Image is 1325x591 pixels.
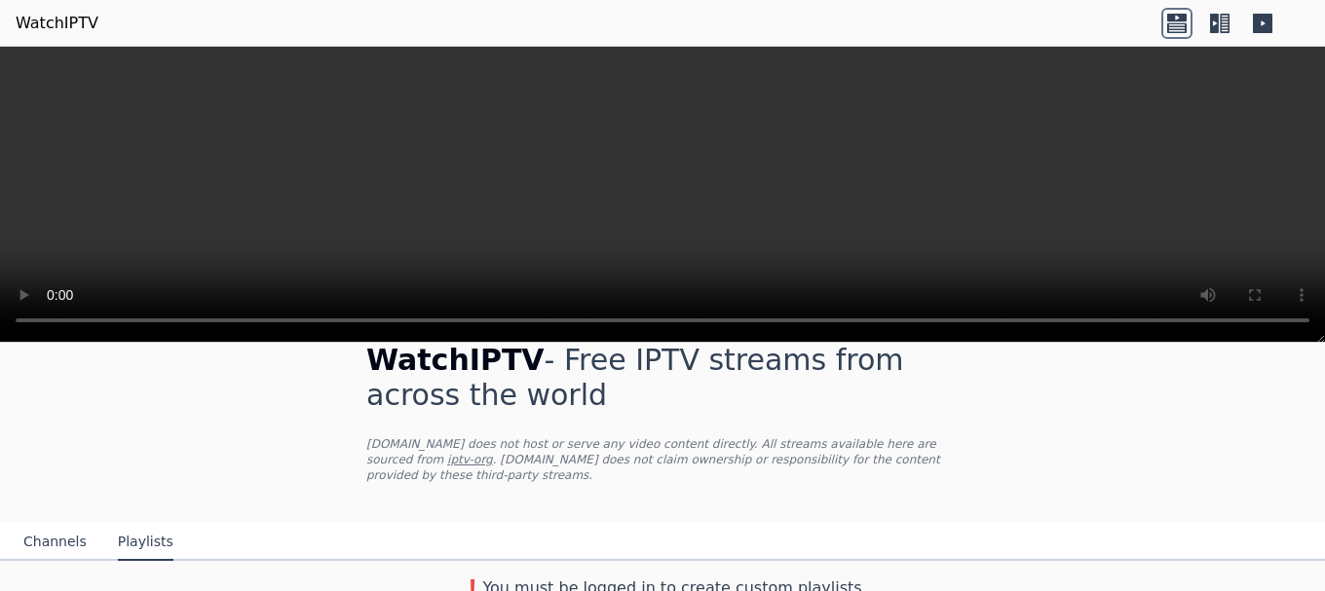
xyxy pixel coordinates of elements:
a: iptv-org [447,453,493,466]
a: WatchIPTV [16,12,98,35]
span: WatchIPTV [366,343,545,377]
p: [DOMAIN_NAME] does not host or serve any video content directly. All streams available here are s... [366,436,959,483]
button: Channels [23,524,87,561]
h1: - Free IPTV streams from across the world [366,343,959,413]
button: Playlists [118,524,173,561]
